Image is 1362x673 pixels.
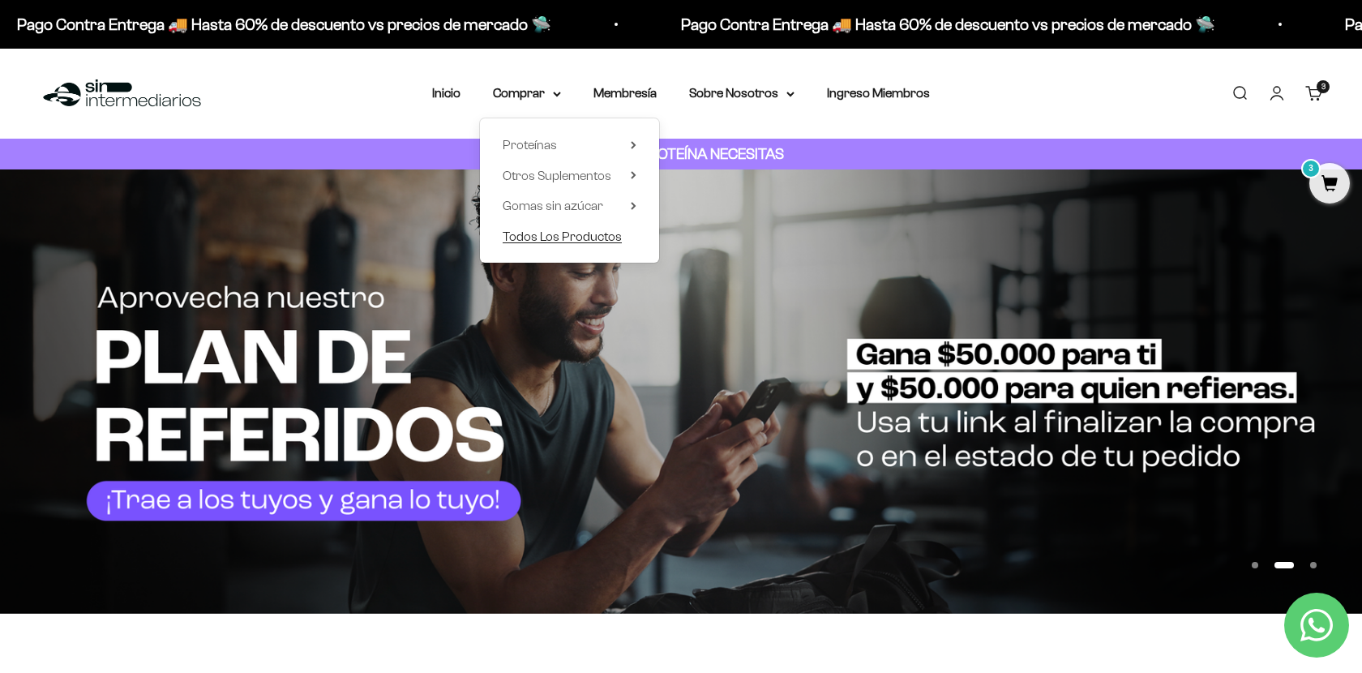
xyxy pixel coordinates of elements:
[503,169,611,182] span: Otros Suplementos
[493,83,561,104] summary: Comprar
[503,138,557,152] span: Proteínas
[1301,159,1321,178] mark: 3
[503,135,636,156] summary: Proteínas
[503,195,636,216] summary: Gomas sin azúcar
[432,86,460,100] a: Inicio
[593,86,657,100] a: Membresía
[579,145,784,162] strong: CUANTA PROTEÍNA NECESITAS
[503,229,622,243] span: Todos Los Productos
[1321,83,1326,91] span: 3
[1309,176,1350,194] a: 3
[827,86,930,100] a: Ingreso Miembros
[503,199,603,212] span: Gomas sin azúcar
[581,11,1116,37] p: Pago Contra Entrega 🚚 Hasta 60% de descuento vs precios de mercado 🛸
[503,165,636,186] summary: Otros Suplementos
[503,226,636,247] a: Todos Los Productos
[689,83,794,104] summary: Sobre Nosotros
